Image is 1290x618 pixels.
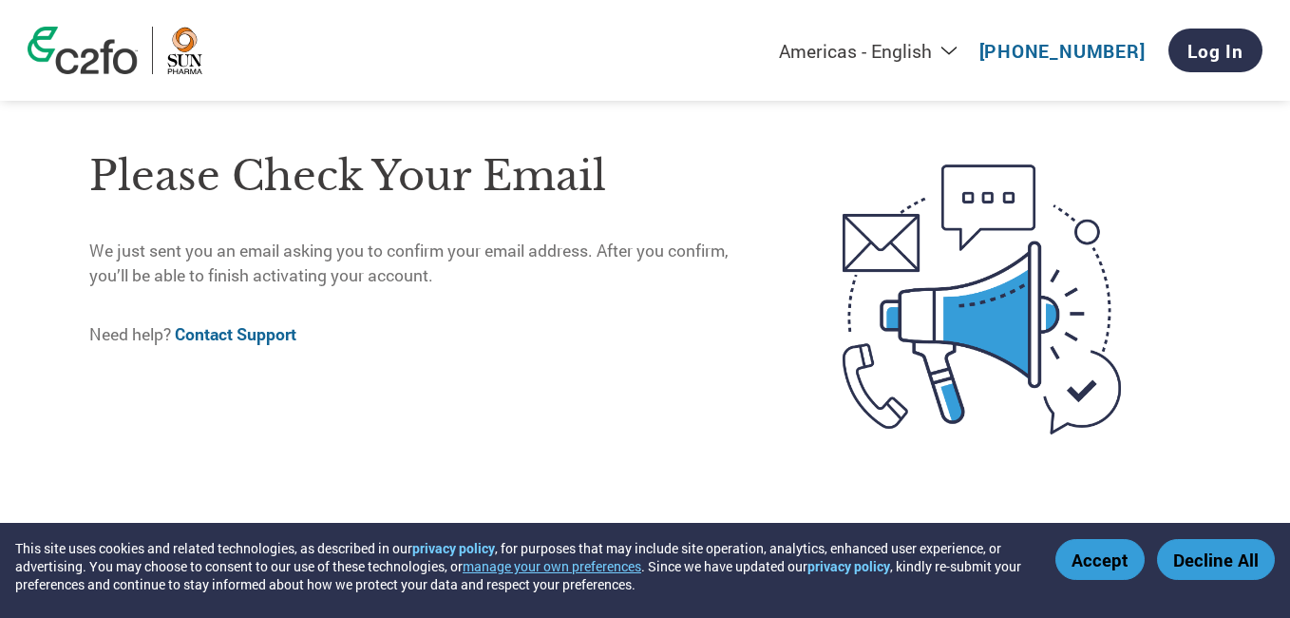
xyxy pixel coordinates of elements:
[89,239,763,289] p: We just sent you an email asking you to confirm your email address. After you confirm, you’ll be ...
[463,557,641,575] button: manage your own preferences
[807,557,890,575] a: privacy policy
[979,39,1146,63] a: [PHONE_NUMBER]
[167,27,202,74] img: Sun Pharma
[89,145,763,207] h1: Please check your email
[15,539,1028,593] div: This site uses cookies and related technologies, as described in our , for purposes that may incl...
[175,323,296,345] a: Contact Support
[89,322,763,347] p: Need help?
[1157,539,1275,580] button: Decline All
[1168,29,1262,72] a: Log In
[412,539,495,557] a: privacy policy
[1055,539,1145,580] button: Accept
[28,27,138,74] img: c2fo logo
[763,130,1201,469] img: open-email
